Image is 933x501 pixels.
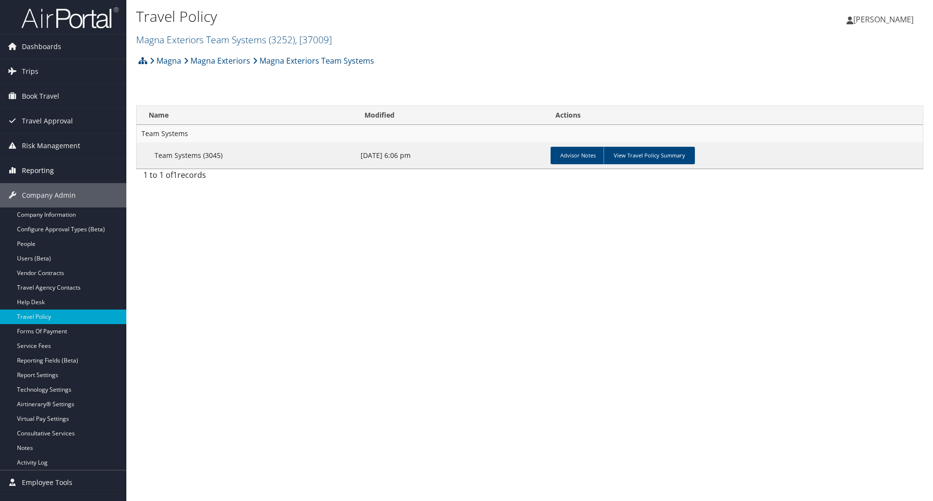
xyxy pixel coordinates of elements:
div: 1 to 1 of records [143,169,326,186]
span: 1 [173,170,177,180]
a: Advisor Notes [551,147,605,164]
a: Magna [150,51,181,70]
a: [PERSON_NAME] [847,5,923,34]
span: Reporting [22,158,54,183]
td: Team Systems [137,125,923,142]
img: airportal-logo.png [21,6,119,29]
th: Name: activate to sort column ascending [137,106,356,125]
span: [PERSON_NAME] [853,14,914,25]
th: Actions [547,106,923,125]
span: Book Travel [22,84,59,108]
span: Trips [22,59,38,84]
span: Employee Tools [22,470,72,495]
a: View Travel Policy Summary [604,147,695,164]
h1: Travel Policy [136,6,661,27]
span: , [ 37009 ] [295,33,332,46]
a: Magna Exteriors [184,51,250,70]
a: Magna Exteriors Team Systems [136,33,332,46]
span: Travel Approval [22,109,73,133]
span: Risk Management [22,134,80,158]
td: Team Systems (3045) [137,142,356,169]
span: Company Admin [22,183,76,207]
a: Magna Exteriors Team Systems [253,51,374,70]
span: Dashboards [22,35,61,59]
td: [DATE] 6:06 pm [356,142,546,169]
span: ( 3252 ) [269,33,295,46]
th: Modified: activate to sort column ascending [356,106,546,125]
